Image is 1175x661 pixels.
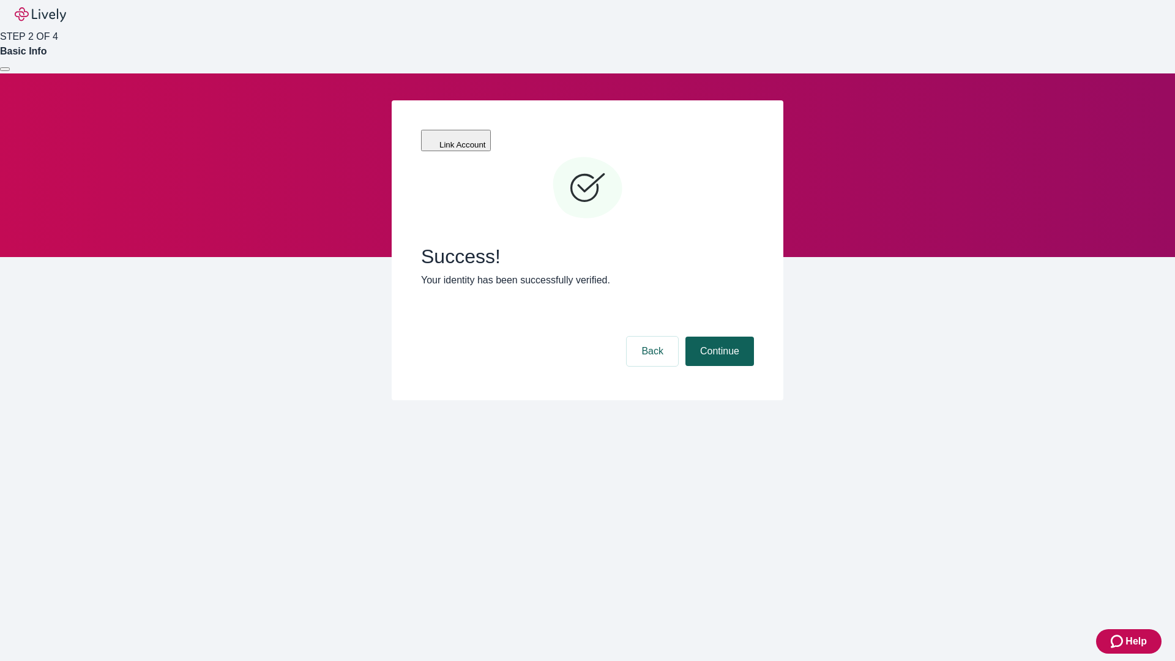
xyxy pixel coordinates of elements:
button: Link Account [421,130,491,151]
button: Zendesk support iconHelp [1096,629,1162,654]
p: Your identity has been successfully verified. [421,273,754,288]
span: Success! [421,245,754,268]
svg: Checkmark icon [551,152,624,225]
span: Help [1125,634,1147,649]
button: Continue [685,337,754,366]
svg: Zendesk support icon [1111,634,1125,649]
img: Lively [15,7,66,22]
button: Back [627,337,678,366]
